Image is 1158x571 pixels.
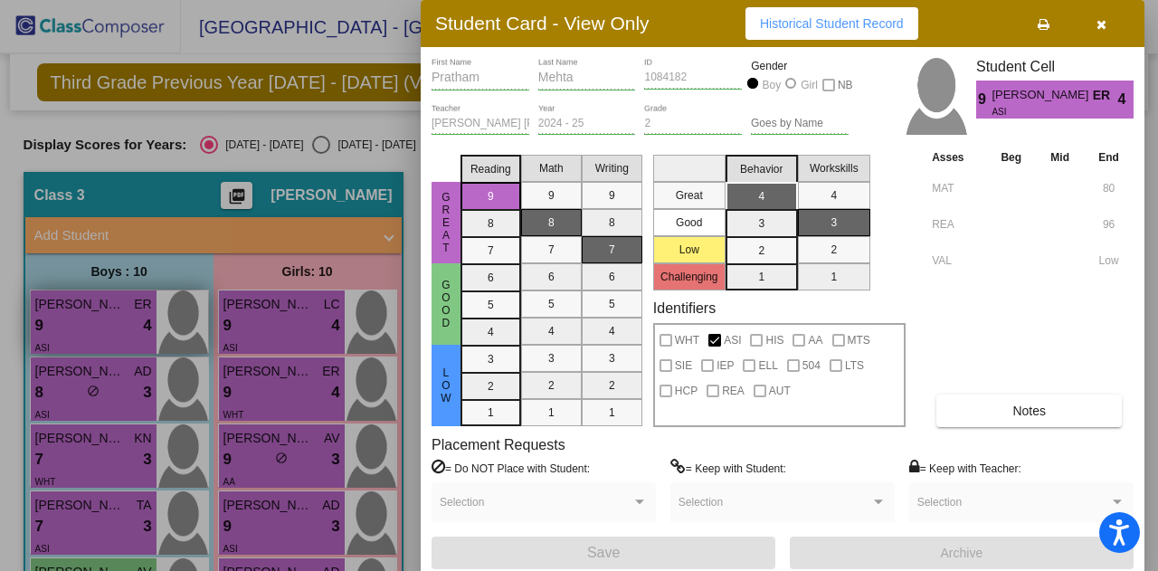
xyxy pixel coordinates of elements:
span: HIS [765,329,783,351]
span: ER [1093,86,1118,105]
span: ASI [724,329,741,351]
mat-label: Gender [751,58,849,74]
span: WHT [675,329,699,351]
button: Archive [790,537,1134,569]
span: NB [838,74,853,96]
span: Historical Student Record [760,16,904,31]
input: assessment [932,175,982,202]
input: teacher [432,118,529,130]
input: grade [644,118,742,130]
span: Archive [941,546,983,560]
span: ASI [992,105,1079,119]
span: HCP [675,380,698,402]
span: ELL [758,355,777,376]
h3: Student Card - View Only [435,12,650,34]
span: Notes [1012,404,1046,418]
input: goes by name [751,118,849,130]
h3: Student Cell [976,58,1134,75]
input: assessment [932,211,982,238]
div: Girl [800,77,818,93]
label: = Keep with Teacher: [909,459,1021,477]
span: MTS [848,329,870,351]
span: 504 [802,355,821,376]
span: SIE [675,355,692,376]
th: Mid [1036,148,1084,167]
label: Identifiers [653,300,716,317]
label: = Do NOT Place with Student: [432,459,590,477]
span: Great [438,191,454,254]
label: = Keep with Student: [670,459,786,477]
span: IEP [717,355,734,376]
th: Beg [986,148,1036,167]
span: AUT [769,380,791,402]
span: Save [587,545,620,560]
label: Placement Requests [432,436,565,453]
span: AA [808,329,822,351]
button: Historical Student Record [745,7,918,40]
input: assessment [932,247,982,274]
button: Notes [936,395,1122,427]
span: Good [438,279,454,329]
button: Save [432,537,775,569]
span: 9 [976,89,992,110]
div: Boy [762,77,782,93]
input: Enter ID [644,71,742,84]
input: year [538,118,636,130]
span: LTS [845,355,864,376]
span: 4 [1118,89,1134,110]
th: End [1084,148,1134,167]
th: Asses [927,148,986,167]
span: [PERSON_NAME] [992,86,1092,105]
span: Low [438,366,454,404]
span: REA [722,380,745,402]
